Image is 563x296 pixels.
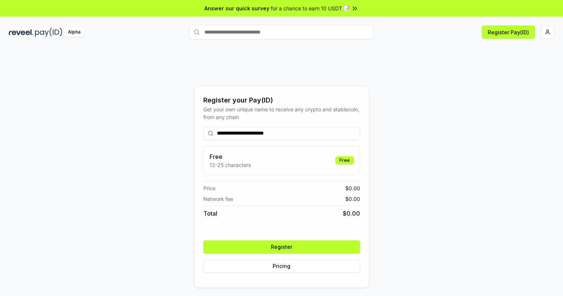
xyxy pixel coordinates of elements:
[203,209,217,218] span: Total
[203,195,233,203] span: Network fee
[203,240,360,254] button: Register
[203,260,360,273] button: Pricing
[210,161,251,169] p: 13-25 characters
[203,95,360,105] div: Register your Pay(ID)
[345,195,360,203] span: $ 0.00
[271,4,350,12] span: for a chance to earn 10 USDT 📝
[203,105,360,121] div: Get your own unique name to receive any crypto and stablecoin, from any chain
[204,4,269,12] span: Answer our quick survey
[210,152,251,161] h3: Free
[343,209,360,218] span: $ 0.00
[64,28,84,37] div: Alpha
[9,28,34,37] img: reveel_dark
[345,184,360,192] span: $ 0.00
[335,156,354,164] div: Free
[203,184,215,192] span: Price
[482,25,535,39] button: Register Pay(ID)
[35,28,62,37] img: pay_id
